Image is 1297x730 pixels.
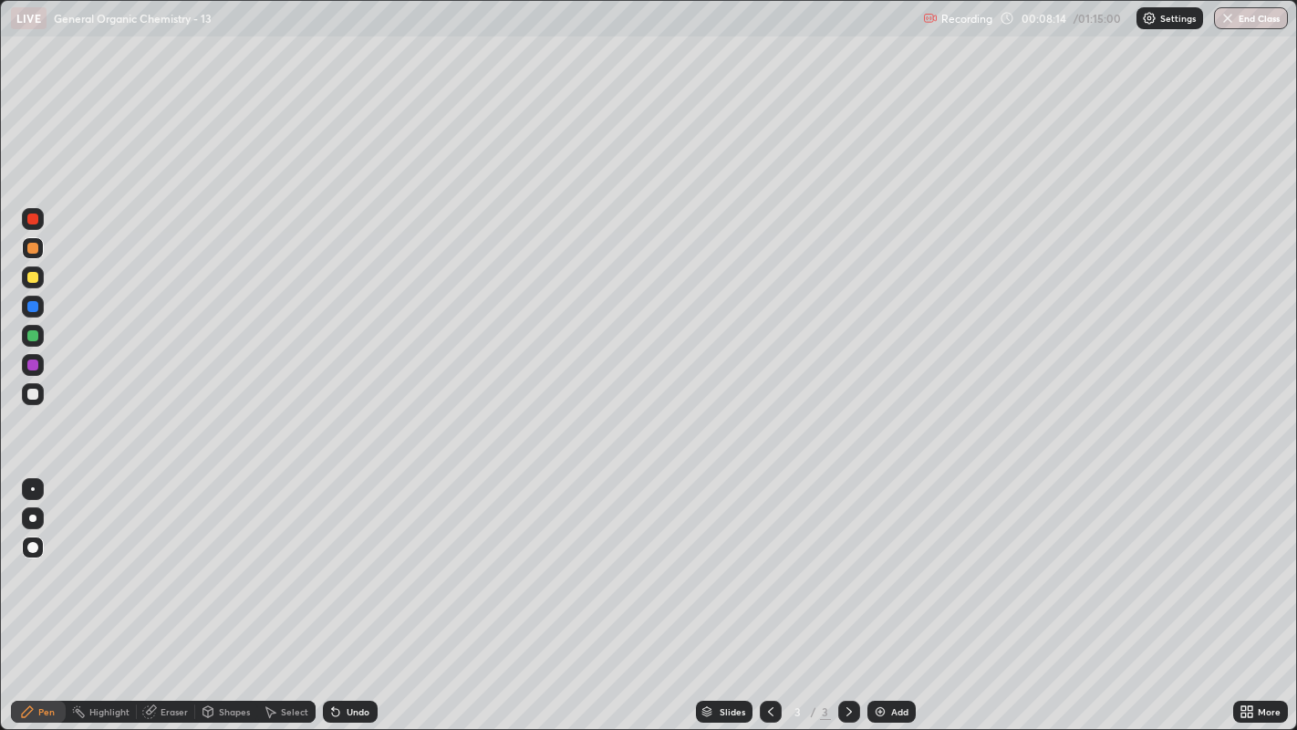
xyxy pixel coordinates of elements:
[281,707,308,716] div: Select
[54,11,212,26] p: General Organic Chemistry - 13
[347,707,369,716] div: Undo
[1220,11,1235,26] img: end-class-cross
[16,11,41,26] p: LIVE
[941,12,992,26] p: Recording
[923,11,938,26] img: recording.375f2c34.svg
[891,707,908,716] div: Add
[161,707,188,716] div: Eraser
[811,706,816,717] div: /
[1142,11,1157,26] img: class-settings-icons
[873,704,887,719] img: add-slide-button
[789,706,807,717] div: 3
[1160,14,1196,23] p: Settings
[38,707,55,716] div: Pen
[1214,7,1288,29] button: End Class
[219,707,250,716] div: Shapes
[1258,707,1281,716] div: More
[720,707,745,716] div: Slides
[820,704,831,720] div: 3
[89,707,130,716] div: Highlight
